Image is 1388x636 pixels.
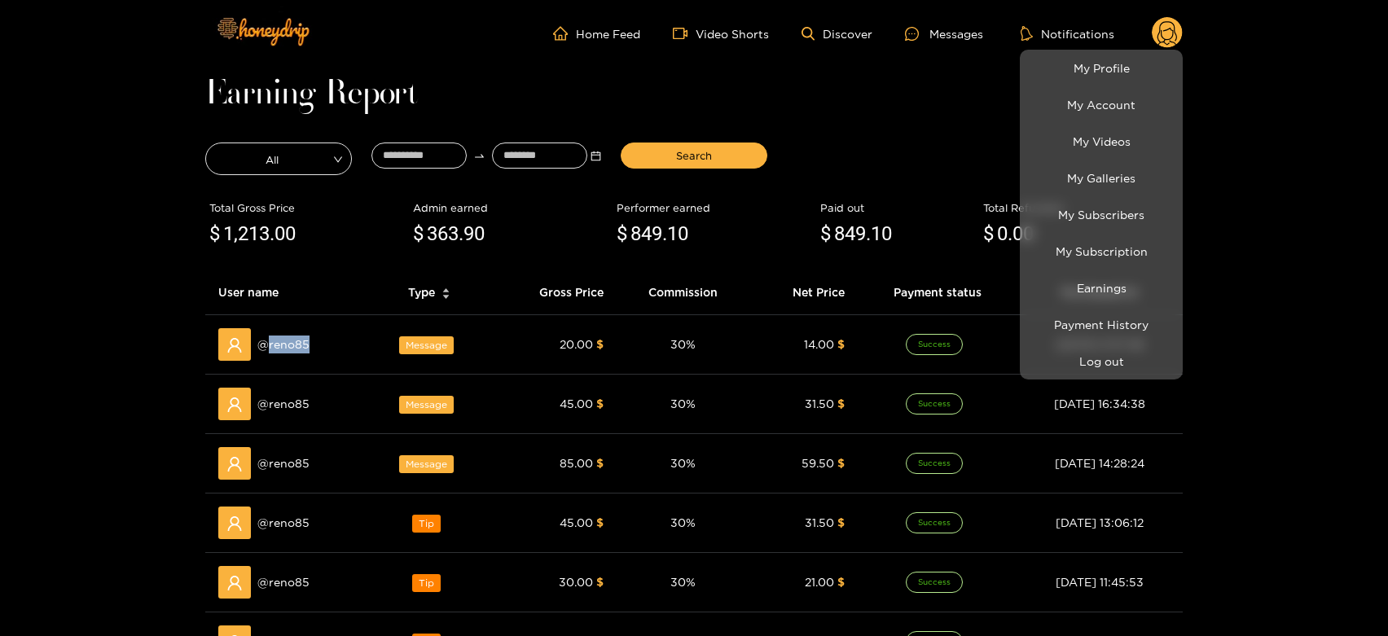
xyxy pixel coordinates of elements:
[1024,200,1179,229] a: My Subscribers
[1024,237,1179,265] a: My Subscription
[1024,347,1179,375] button: Log out
[1024,90,1179,119] a: My Account
[1024,274,1179,302] a: Earnings
[1024,127,1179,156] a: My Videos
[1024,164,1179,192] a: My Galleries
[1024,310,1179,339] a: Payment History
[1024,54,1179,82] a: My Profile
